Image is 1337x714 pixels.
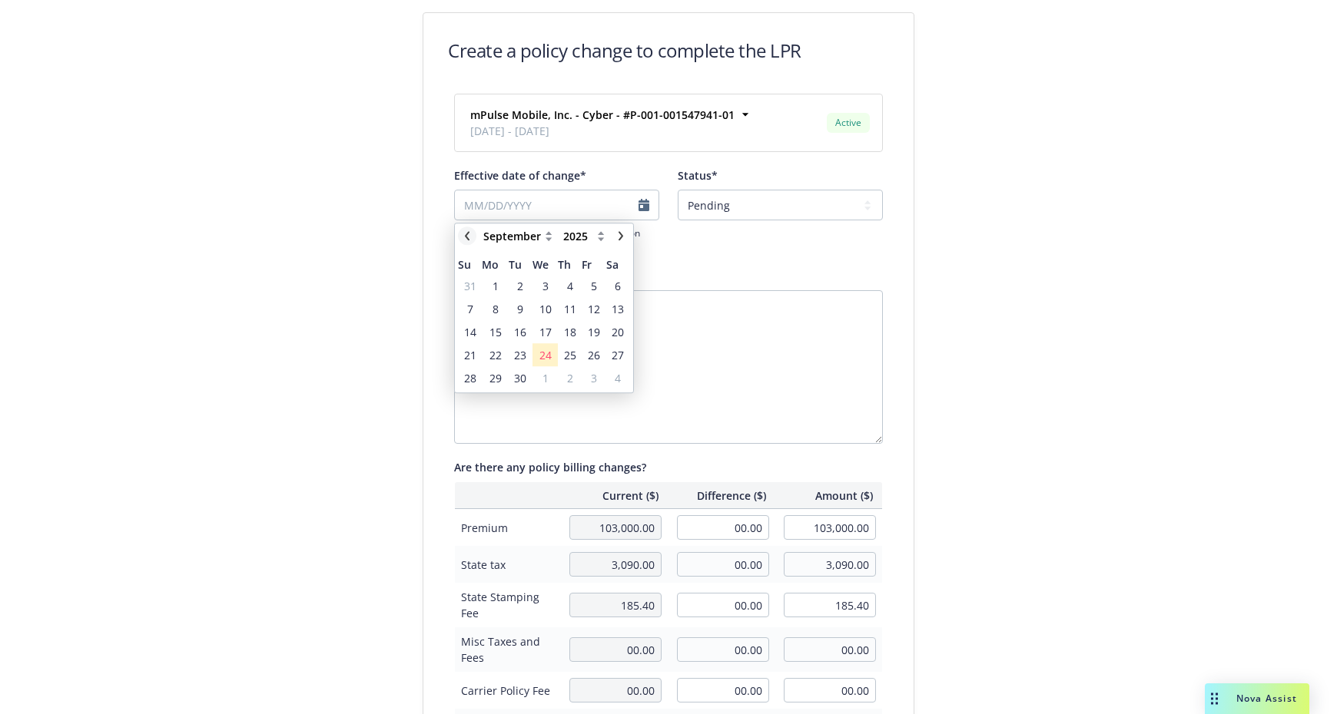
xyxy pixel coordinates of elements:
[509,343,532,366] td: 23
[677,488,766,504] span: Difference ($)
[558,297,582,320] td: 11
[606,297,630,320] td: 13
[582,274,605,297] td: 5
[606,343,630,366] td: 27
[482,274,508,297] td: 1
[458,343,482,366] td: 21
[539,301,552,317] span: 10
[567,278,573,294] span: 4
[464,347,476,363] span: 21
[612,324,624,340] span: 20
[509,366,532,389] td: 30
[532,343,558,366] td: 24
[582,320,605,343] td: 19
[564,347,576,363] span: 25
[588,301,600,317] span: 12
[489,324,502,340] span: 15
[509,256,532,273] span: Tu
[458,297,482,320] td: 7
[489,347,502,363] span: 22
[612,226,630,245] a: chevronRight
[482,366,508,389] td: 29
[532,297,558,320] td: 10
[467,301,473,317] span: 7
[612,301,624,317] span: 13
[606,256,630,273] span: Sa
[470,123,735,139] span: [DATE] - [DATE]
[1205,683,1224,714] div: Drag to move
[517,301,523,317] span: 9
[489,370,502,386] span: 29
[461,520,554,536] span: Premium
[532,320,558,343] td: 17
[833,116,864,130] span: Active
[567,370,573,386] span: 2
[514,370,526,386] span: 30
[482,343,508,366] td: 22
[482,256,508,273] span: Mo
[509,297,532,320] td: 9
[612,347,624,363] span: 27
[678,168,718,183] span: Status*
[588,324,600,340] span: 19
[539,324,552,340] span: 17
[514,324,526,340] span: 16
[615,370,621,386] span: 4
[615,278,621,294] span: 6
[461,589,554,621] span: State Stamping Fee
[454,460,646,474] span: Are there any policy billing changes?
[569,488,659,504] span: Current ($)
[532,274,558,297] td: 3
[785,488,874,504] span: Amount ($)
[461,557,554,573] span: State tax
[558,274,582,297] td: 4
[539,347,552,363] span: 24
[591,370,597,386] span: 3
[454,190,659,220] input: MM/DD/YYYY
[582,366,605,389] td: 3
[454,168,586,183] span: Effective date of change*
[1205,683,1309,714] button: Nova Assist
[448,38,801,63] h1: Create a policy change to complete the LPR
[464,278,476,294] span: 31
[458,226,476,245] a: chevronLeft
[558,256,582,273] span: Th
[564,301,576,317] span: 11
[542,278,549,294] span: 3
[588,347,600,363] span: 26
[464,370,476,386] span: 28
[482,320,508,343] td: 15
[461,683,554,699] span: Carrier Policy Fee
[482,297,508,320] td: 8
[517,278,523,294] span: 2
[458,366,482,389] td: 28
[458,274,482,297] td: 31
[493,301,499,317] span: 8
[470,107,735,122] strong: mPulse Mobile, Inc. - Cyber - #P-001-001547941-01
[458,320,482,343] td: 14
[582,256,605,273] span: Fr
[542,370,549,386] span: 1
[606,320,630,343] td: 20
[582,343,605,366] td: 26
[1236,692,1297,705] span: Nova Assist
[458,256,482,273] span: Su
[582,297,605,320] td: 12
[532,256,558,273] span: We
[591,278,597,294] span: 5
[558,366,582,389] td: 2
[564,324,576,340] span: 18
[464,324,476,340] span: 14
[461,633,554,666] span: Misc Taxes and Fees
[606,366,630,389] td: 4
[509,320,532,343] td: 16
[558,320,582,343] td: 18
[558,343,582,366] td: 25
[532,366,558,389] td: 1
[606,274,630,297] td: 6
[514,347,526,363] span: 23
[509,274,532,297] td: 2
[493,278,499,294] span: 1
